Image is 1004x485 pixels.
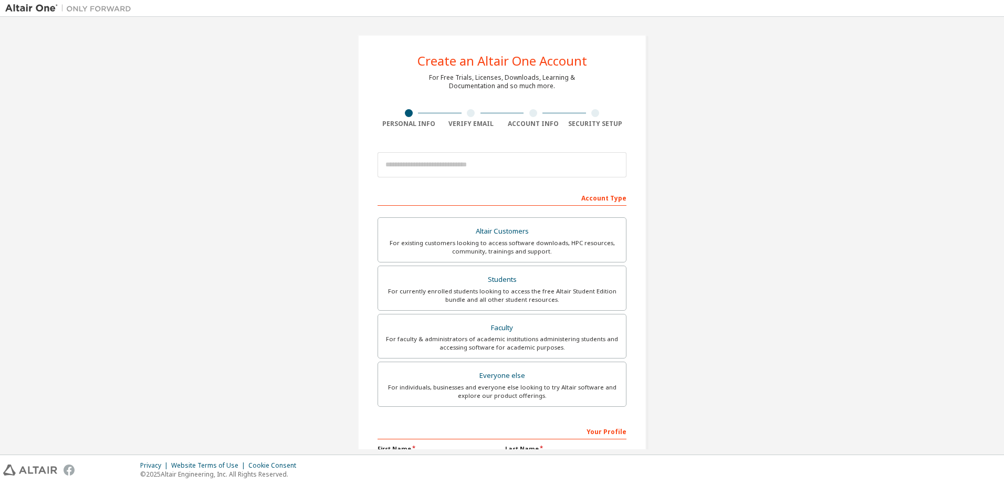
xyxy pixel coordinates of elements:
div: Website Terms of Use [171,461,248,470]
img: facebook.svg [64,465,75,476]
div: Students [384,272,620,287]
label: Last Name [505,445,626,453]
div: Personal Info [378,120,440,128]
img: altair_logo.svg [3,465,57,476]
div: Account Type [378,189,626,206]
div: For faculty & administrators of academic institutions administering students and accessing softwa... [384,335,620,352]
img: Altair One [5,3,137,14]
div: Create an Altair One Account [417,55,587,67]
div: Altair Customers [384,224,620,239]
label: First Name [378,445,499,453]
p: © 2025 Altair Engineering, Inc. All Rights Reserved. [140,470,302,479]
div: Account Info [502,120,564,128]
div: Verify Email [440,120,503,128]
div: Privacy [140,461,171,470]
div: Cookie Consent [248,461,302,470]
div: Your Profile [378,423,626,439]
div: For Free Trials, Licenses, Downloads, Learning & Documentation and so much more. [429,73,575,90]
div: Security Setup [564,120,627,128]
div: Faculty [384,321,620,335]
div: For individuals, businesses and everyone else looking to try Altair software and explore our prod... [384,383,620,400]
div: For existing customers looking to access software downloads, HPC resources, community, trainings ... [384,239,620,256]
div: For currently enrolled students looking to access the free Altair Student Edition bundle and all ... [384,287,620,304]
div: Everyone else [384,368,620,383]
